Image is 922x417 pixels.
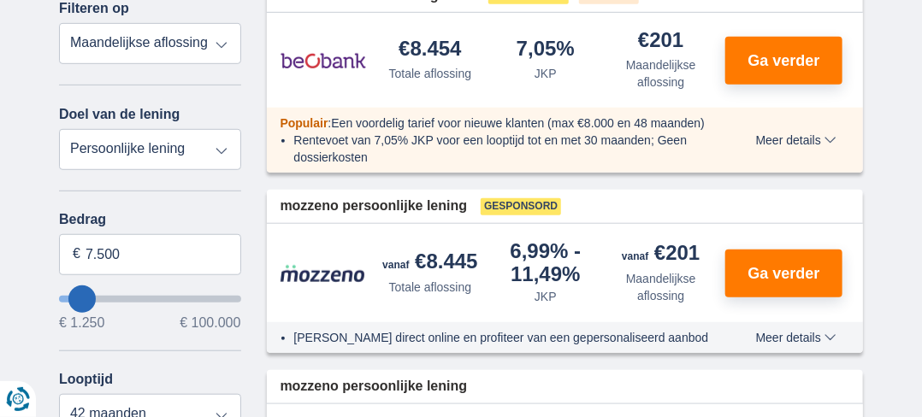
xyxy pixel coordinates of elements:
[748,53,820,68] span: Ga verder
[517,38,575,62] div: 7,05%
[389,279,472,296] div: Totale aflossing
[610,270,712,304] div: Maandelijkse aflossing
[281,39,366,82] img: product.pl.alt Beobank
[389,65,472,82] div: Totale aflossing
[294,329,719,346] li: [PERSON_NAME] direct online en profiteer van een gepersonaliseerd aanbod
[281,197,468,216] span: mozzeno persoonlijke lening
[743,331,849,344] button: Meer details
[281,377,468,396] span: mozzeno persoonlijke lening
[638,30,683,53] div: €201
[756,134,836,146] span: Meer details
[59,1,129,16] label: Filteren op
[281,116,328,130] span: Populair
[180,316,240,330] span: € 100.000
[535,65,557,82] div: JKP
[610,56,712,91] div: Maandelijkse aflossing
[59,107,180,122] label: Doel van de lening
[59,212,241,227] label: Bedrag
[294,132,719,166] li: Rentevoet van 7,05% JKP voor een looptijd tot en met 30 maanden; Geen dossierkosten
[725,250,842,297] button: Ga verder
[756,332,836,344] span: Meer details
[494,241,596,285] div: 6,99%
[622,243,700,267] div: €201
[725,37,842,85] button: Ga verder
[73,244,80,264] span: €
[382,251,477,275] div: €8.445
[59,296,241,302] input: wantToBorrow
[748,266,820,281] span: Ga verder
[59,372,113,387] label: Looptijd
[267,115,733,132] div: :
[59,316,104,330] span: € 1.250
[743,133,849,147] button: Meer details
[281,264,366,283] img: product.pl.alt Mozzeno
[331,116,705,130] span: Een voordelig tarief voor nieuwe klanten (max €8.000 en 48 maanden)
[535,288,557,305] div: JKP
[399,38,461,62] div: €8.454
[481,198,561,215] span: Gesponsord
